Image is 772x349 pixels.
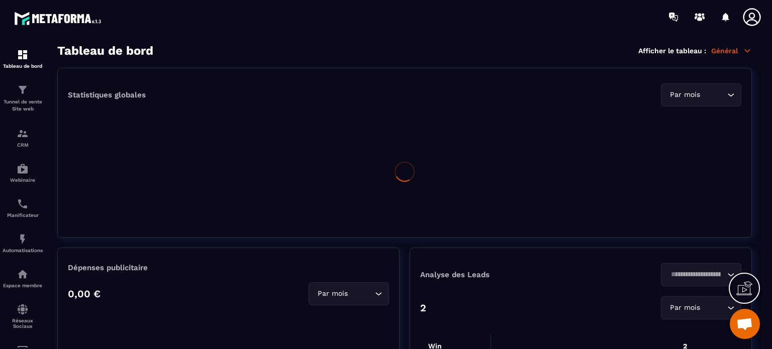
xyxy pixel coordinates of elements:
[3,318,43,329] p: Réseaux Sociaux
[702,89,725,100] input: Search for option
[3,225,43,261] a: automationsautomationsAutomatisations
[14,9,105,28] img: logo
[68,263,389,272] p: Dépenses publicitaire
[3,190,43,225] a: schedulerschedulerPlanificateur
[638,47,706,55] p: Afficher le tableau :
[17,84,29,96] img: formation
[3,283,43,288] p: Espace membre
[17,163,29,175] img: automations
[3,296,43,336] a: social-networksocial-networkRéseaux Sociaux
[3,142,43,148] p: CRM
[17,198,29,210] img: scheduler
[667,269,725,280] input: Search for option
[3,248,43,253] p: Automatisations
[661,296,741,319] div: Search for option
[3,63,43,69] p: Tableau de bord
[3,98,43,112] p: Tunnel de vente Site web
[17,128,29,140] img: formation
[730,309,760,339] div: Ouvrir le chat
[661,263,741,286] div: Search for option
[420,270,581,279] p: Analyse des Leads
[17,233,29,245] img: automations
[420,302,426,314] p: 2
[3,41,43,76] a: formationformationTableau de bord
[68,90,146,99] p: Statistiques globales
[309,282,389,305] div: Search for option
[3,76,43,120] a: formationformationTunnel de vente Site web
[315,288,350,299] span: Par mois
[57,44,153,58] h3: Tableau de bord
[661,83,741,106] div: Search for option
[3,177,43,183] p: Webinaire
[68,288,101,300] p: 0,00 €
[702,302,725,313] input: Search for option
[667,302,702,313] span: Par mois
[17,49,29,61] img: formation
[667,89,702,100] span: Par mois
[711,46,752,55] p: Général
[3,212,43,218] p: Planificateur
[3,261,43,296] a: automationsautomationsEspace membre
[3,155,43,190] a: automationsautomationsWebinaire
[350,288,372,299] input: Search for option
[17,303,29,315] img: social-network
[17,268,29,280] img: automations
[3,120,43,155] a: formationformationCRM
